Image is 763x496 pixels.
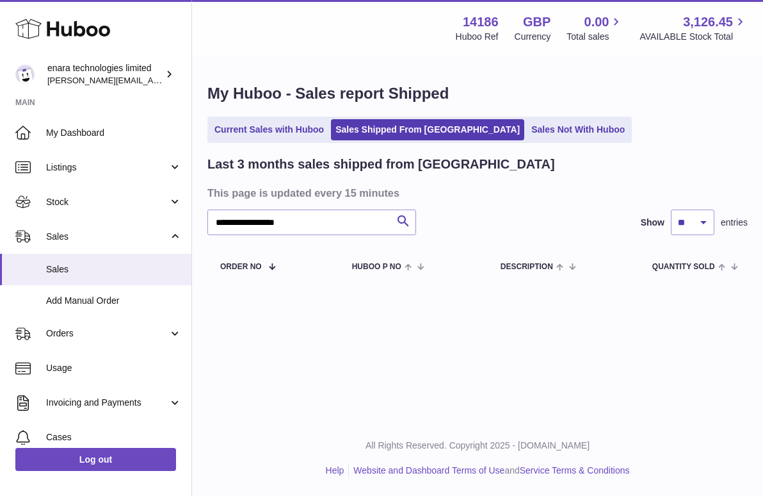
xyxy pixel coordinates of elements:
[207,156,555,173] h2: Last 3 months sales shipped from [GEOGRAPHIC_DATA]
[46,161,168,174] span: Listings
[46,431,182,443] span: Cases
[202,440,753,452] p: All Rights Reserved. Copyright 2025 - [DOMAIN_NAME]
[639,31,748,43] span: AVAILABLE Stock Total
[15,448,176,471] a: Log out
[47,75,257,85] span: [PERSON_NAME][EMAIL_ADDRESS][DOMAIN_NAME]
[641,217,664,229] label: Show
[349,465,629,477] li: and
[210,119,328,140] a: Current Sales with Huboo
[523,13,550,31] strong: GBP
[527,119,629,140] a: Sales Not With Huboo
[584,13,609,31] span: 0.00
[46,295,182,307] span: Add Manual Order
[639,13,748,43] a: 3,126.45 AVAILABLE Stock Total
[331,119,524,140] a: Sales Shipped From [GEOGRAPHIC_DATA]
[683,13,733,31] span: 3,126.45
[46,362,182,374] span: Usage
[515,31,551,43] div: Currency
[46,196,168,208] span: Stock
[501,263,553,271] span: Description
[566,13,623,43] a: 0.00 Total sales
[652,263,715,271] span: Quantity Sold
[46,263,182,276] span: Sales
[207,186,744,200] h3: This page is updated every 15 minutes
[721,217,748,229] span: entries
[352,263,401,271] span: Huboo P no
[207,83,748,104] h1: My Huboo - Sales report Shipped
[326,465,344,475] a: Help
[220,263,262,271] span: Order No
[353,465,504,475] a: Website and Dashboard Terms of Use
[46,127,182,139] span: My Dashboard
[46,231,168,243] span: Sales
[456,31,499,43] div: Huboo Ref
[520,465,630,475] a: Service Terms & Conditions
[463,13,499,31] strong: 14186
[46,397,168,409] span: Invoicing and Payments
[46,327,168,340] span: Orders
[47,62,163,87] div: enara technologies limited
[15,65,35,84] img: Dee@enara.co
[566,31,623,43] span: Total sales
